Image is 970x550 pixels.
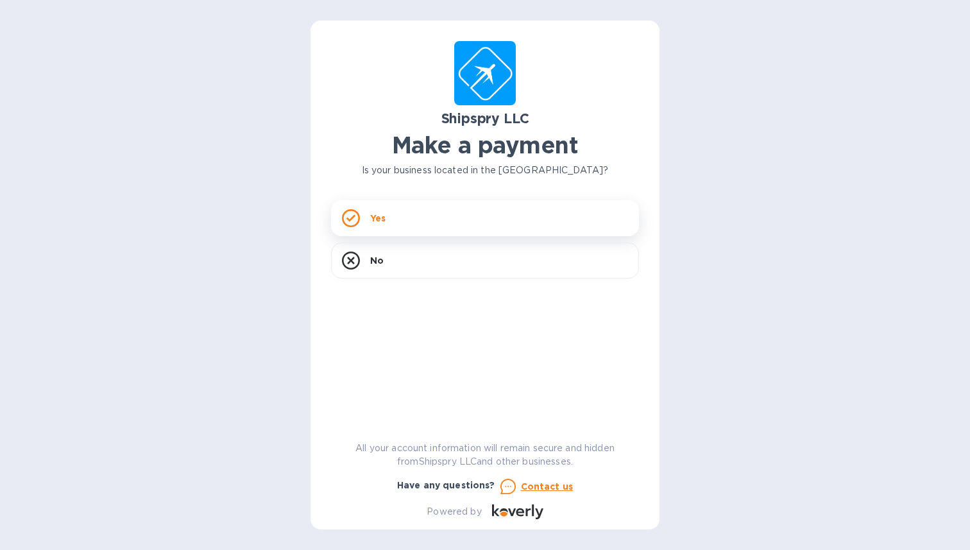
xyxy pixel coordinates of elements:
b: Shipspry LLC [441,110,529,126]
b: Have any questions? [397,480,495,490]
p: Is your business located in the [GEOGRAPHIC_DATA]? [331,164,639,177]
p: No [370,254,384,267]
p: Powered by [427,505,481,519]
p: Yes [370,212,386,225]
u: Contact us [521,481,574,492]
p: All your account information will remain secure and hidden from Shipspry LLC and other businesses. [331,442,639,468]
h1: Make a payment [331,132,639,159]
